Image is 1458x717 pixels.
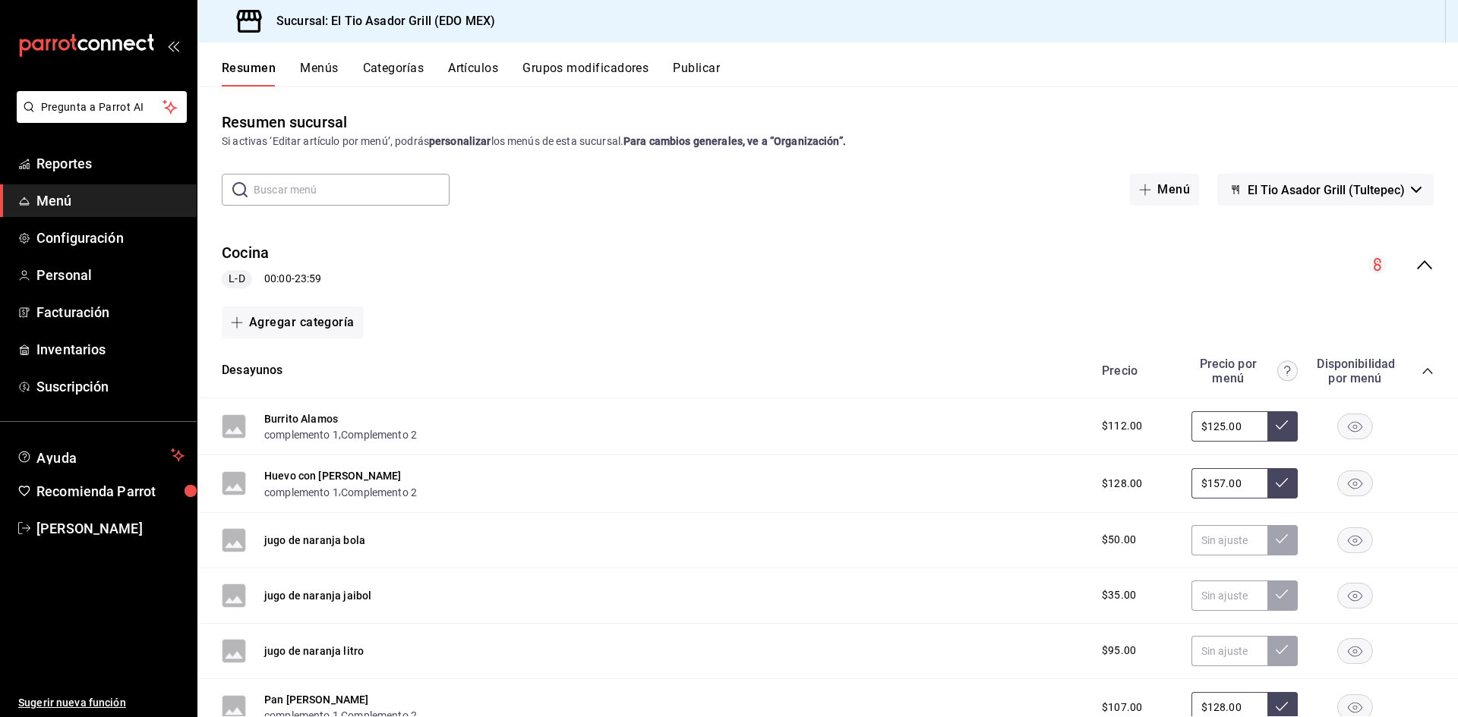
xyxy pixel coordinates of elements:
[222,270,321,288] div: 00:00 - 23:59
[1191,525,1267,555] input: Sin ajuste
[36,446,165,464] span: Ayuda
[222,134,1434,149] div: Si activas ‘Editar artículo por menú’, podrás los menús de esta sucursal.
[254,175,450,205] input: Buscar menú
[264,411,338,426] button: Burrito Alamos
[448,61,498,86] button: Artículos
[36,339,185,360] span: Inventarios
[17,91,187,123] button: Pregunta a Parrot AI
[264,643,364,659] button: jugo de naranja litro
[222,362,283,379] button: Desayunos
[1191,580,1267,611] input: Sin ajuste
[1217,174,1434,206] button: El Tio Asador Grill (Tultepec)
[1102,643,1136,659] span: $95.00
[167,39,179,52] button: open_drawer_menu
[222,61,276,86] button: Resumen
[341,485,417,500] button: Complemento 2
[1102,587,1136,603] span: $35.00
[41,99,163,115] span: Pregunta a Parrot AI
[36,265,185,285] span: Personal
[36,153,185,174] span: Reportes
[36,302,185,322] span: Facturación
[673,61,720,86] button: Publicar
[1102,418,1142,434] span: $112.00
[36,518,185,539] span: [PERSON_NAME]
[429,135,491,147] strong: personalizar
[222,271,251,287] span: L-D
[1422,365,1434,377] button: collapse-category-row
[264,426,417,442] div: ,
[1191,468,1267,498] input: Sin ajuste
[11,110,187,126] a: Pregunta a Parrot AI
[300,61,338,86] button: Menús
[1248,183,1405,197] span: El Tio Asador Grill (Tultepec)
[1102,532,1136,548] span: $50.00
[1102,700,1142,715] span: $107.00
[222,242,269,264] button: Cocina
[1191,411,1267,442] input: Sin ajuste
[1102,476,1142,492] span: $128.00
[1130,174,1199,206] button: Menú
[264,427,339,442] button: complemento 1
[264,533,365,548] button: jugo de naranja bola
[18,695,185,711] span: Sugerir nueva función
[222,111,347,134] div: Resumen sucursal
[222,61,1458,86] div: navigation tabs
[363,61,424,86] button: Categorías
[197,230,1458,300] div: collapse-menu-row
[1191,636,1267,666] input: Sin ajuste
[264,468,401,483] button: Huevo con [PERSON_NAME]
[1317,357,1393,385] div: Disponibilidad por menú
[36,228,185,248] span: Configuración
[36,376,185,397] span: Suscripción
[1191,357,1298,385] div: Precio por menú
[36,481,185,502] span: Recomienda Parrot
[264,12,495,30] h3: Sucursal: El Tio Asador Grill (EDO MEX)
[1087,363,1184,378] div: Precio
[264,692,369,707] button: Pan [PERSON_NAME]
[522,61,649,86] button: Grupos modificadores
[341,427,417,442] button: Complemento 2
[264,485,339,500] button: complemento 1
[36,190,185,211] span: Menú
[222,307,364,338] button: Agregar categoría
[264,588,371,603] button: jugo de naranja jaibol
[264,483,417,499] div: ,
[623,135,846,147] strong: Para cambios generales, ve a “Organización”.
